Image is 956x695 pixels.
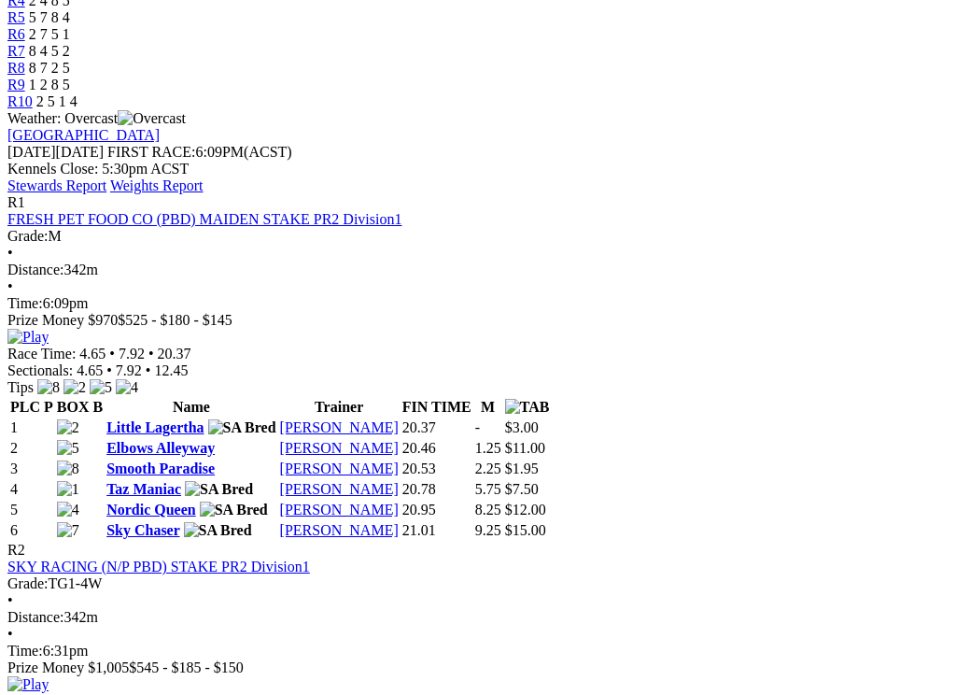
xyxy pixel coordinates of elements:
span: • [109,346,115,362]
span: R1 [7,194,25,210]
a: [PERSON_NAME] [280,481,399,497]
span: • [7,626,13,642]
div: 6:31pm [7,643,949,660]
img: SA Bred [184,522,252,539]
span: • [148,346,154,362]
a: [PERSON_NAME] [280,440,399,456]
td: 20.37 [401,418,472,437]
img: Play [7,329,49,346]
span: 4.65 [79,346,105,362]
a: R9 [7,77,25,92]
text: 2.25 [475,461,501,476]
img: Overcast [118,110,186,127]
span: $3.00 [505,419,539,435]
span: R6 [7,26,25,42]
span: $1.95 [505,461,539,476]
img: TAB [505,399,550,416]
img: 8 [37,379,60,396]
span: $7.50 [505,481,539,497]
a: R8 [7,60,25,76]
a: FRESH PET FOOD CO (PBD) MAIDEN STAKE PR2 Division1 [7,211,401,227]
span: B [92,399,103,415]
img: 8 [57,461,79,477]
span: • [7,278,13,294]
img: 4 [116,379,138,396]
img: SA Bred [200,502,268,518]
img: 2 [63,379,86,396]
a: Weights Report [110,177,204,193]
span: 7.92 [116,362,142,378]
span: $545 - $185 - $150 [129,660,244,675]
span: $525 - $180 - $145 [118,312,232,328]
span: $12.00 [505,502,546,518]
div: 342m [7,262,949,278]
td: 21.01 [401,521,472,540]
text: - [475,419,480,435]
div: M [7,228,949,245]
td: 5 [9,501,54,519]
img: 7 [57,522,79,539]
span: 2 7 5 1 [29,26,70,42]
span: Race Time: [7,346,76,362]
span: • [106,362,112,378]
td: 2 [9,439,54,458]
span: 7.92 [119,346,145,362]
a: Stewards Report [7,177,106,193]
span: 1 2 8 5 [29,77,70,92]
span: Distance: [7,609,63,625]
span: FIRST RACE: [107,144,195,160]
td: 3 [9,460,54,478]
a: [GEOGRAPHIC_DATA] [7,127,160,143]
td: 20.46 [401,439,472,458]
text: 8.25 [475,502,501,518]
td: 20.78 [401,480,472,499]
td: 6 [9,521,54,540]
span: Time: [7,643,43,659]
div: TG1-4W [7,575,949,592]
span: R2 [7,542,25,558]
a: R5 [7,9,25,25]
span: 2 5 1 4 [36,93,77,109]
a: Little Lagertha [106,419,204,435]
th: Name [105,398,276,417]
span: 5 7 8 4 [29,9,70,25]
div: Kennels Close: 5:30pm ACST [7,161,949,177]
img: 4 [57,502,79,518]
th: FIN TIME [401,398,472,417]
img: SA Bred [208,419,276,436]
span: • [7,245,13,261]
img: SA Bred [185,481,253,498]
span: 20.37 [158,346,191,362]
img: Play [7,676,49,693]
span: $11.00 [505,440,545,456]
div: Prize Money $1,005 [7,660,949,676]
span: Time: [7,295,43,311]
a: Nordic Queen [106,502,196,518]
a: R7 [7,43,25,59]
img: 5 [57,440,79,457]
span: [DATE] [7,144,56,160]
a: [PERSON_NAME] [280,502,399,518]
span: $15.00 [505,522,546,538]
span: BOX [57,399,90,415]
span: • [146,362,151,378]
a: R10 [7,93,33,109]
th: M [474,398,502,417]
span: Tips [7,379,34,395]
span: 12.45 [154,362,188,378]
a: Taz Maniac [106,481,181,497]
div: 342m [7,609,949,626]
a: Smooth Paradise [106,461,215,476]
span: [DATE] [7,144,104,160]
td: 20.53 [401,460,472,478]
span: 6:09PM(ACST) [107,144,292,160]
th: Trainer [279,398,400,417]
span: P [44,399,53,415]
td: 4 [9,480,54,499]
text: 1.25 [475,440,501,456]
